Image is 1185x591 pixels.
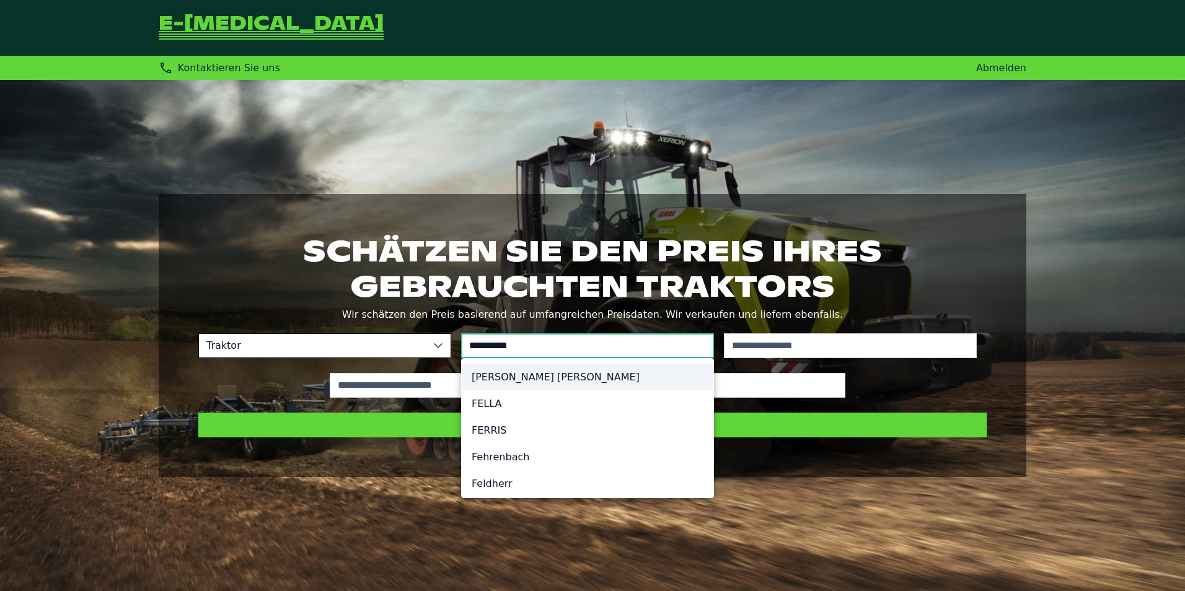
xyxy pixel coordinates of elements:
[198,413,987,437] button: Preis schätzen
[159,61,280,75] div: Kontaktieren Sie uns
[198,234,987,303] h1: Schätzen Sie den Preis Ihres gebrauchten Traktors
[462,444,713,470] li: Fehrenbach
[462,390,713,417] li: FELLA
[976,62,1026,74] a: Abmelden
[462,497,713,523] li: Fendt
[462,470,713,497] li: Feldherr
[199,334,426,357] span: Traktor
[462,364,713,390] li: Massey Ferguson
[198,306,987,323] p: Wir schätzen den Preis basierend auf umfangreichen Preisdaten. Wir verkaufen und liefern ebenfalls.
[462,417,713,444] li: FERRIS
[178,62,280,74] span: Kontaktieren Sie uns
[159,15,384,41] a: Zurück zur Startseite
